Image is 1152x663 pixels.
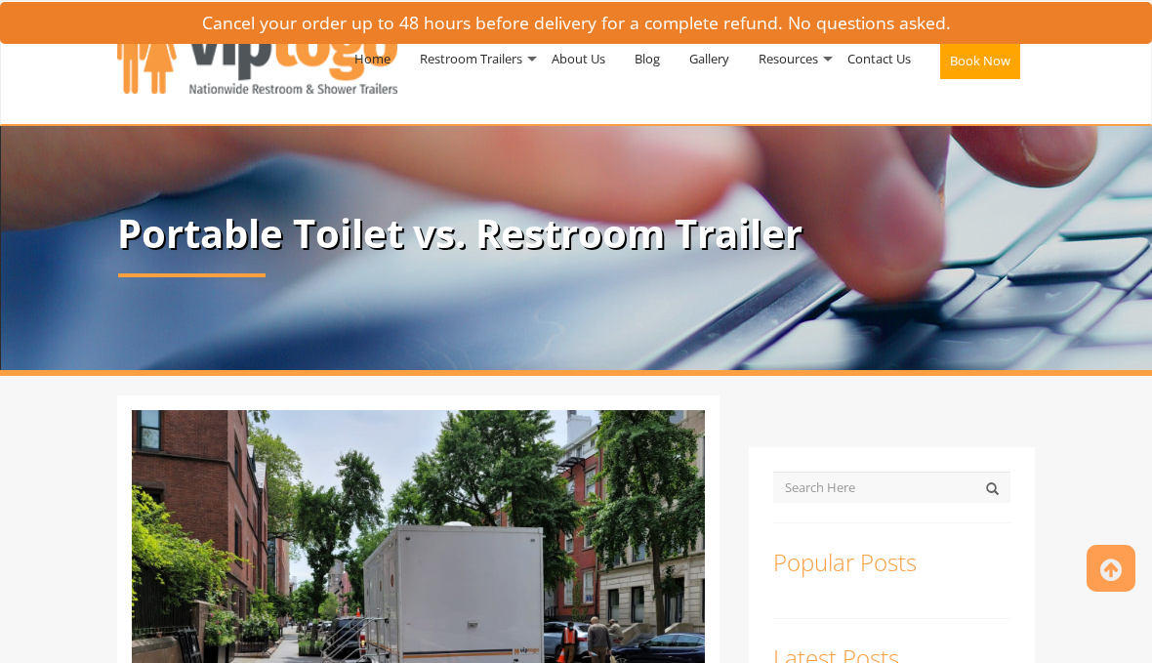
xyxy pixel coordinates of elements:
[117,14,397,94] img: VIPTOGO
[405,8,537,109] a: Restroom Trailers
[537,8,620,109] a: About Us
[926,8,1035,121] a: Book Now
[773,550,1010,575] h3: Popular Posts
[340,8,405,109] a: Home
[940,42,1020,79] button: Book Now
[675,8,744,109] a: Gallery
[773,472,1010,503] input: Search Here
[117,212,1035,255] p: Portable Toilet vs. Restroom Trailer
[833,8,926,109] a: Contact Us
[620,8,675,109] a: Blog
[744,8,833,109] a: Resources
